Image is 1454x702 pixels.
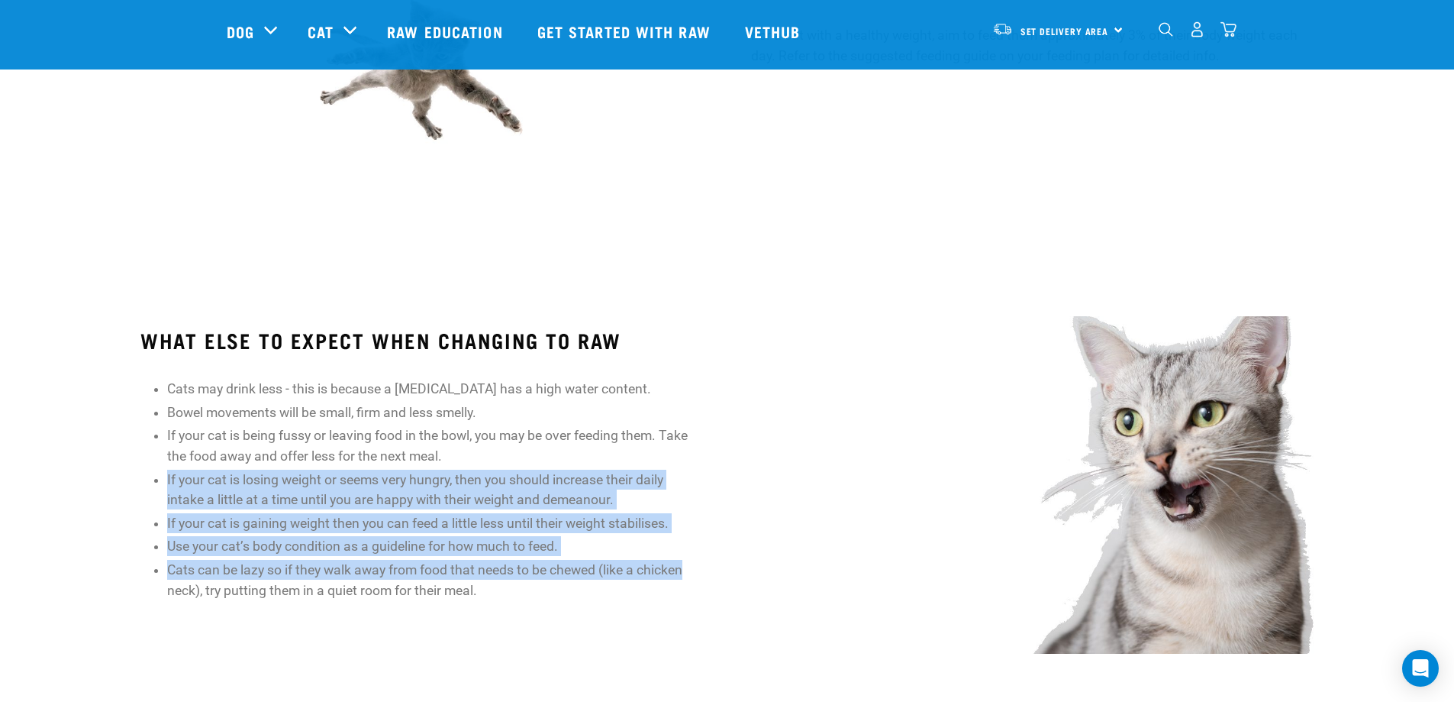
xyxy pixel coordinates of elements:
li: Cats may drink less - this is because a [MEDICAL_DATA] has a high water content. [167,379,702,399]
a: Raw Education [372,1,521,62]
a: Cat [308,20,334,43]
a: Dog [227,20,254,43]
div: Open Intercom Messenger [1402,650,1439,687]
li: If your cat is gaining weight then you can feed a little less until their weight stabilises. [167,513,702,533]
a: Get started with Raw [522,1,730,62]
li: If your cat is being fussy or leaving food in the bowl, you may be over feeding them. Take the fo... [167,425,702,466]
li: Bowel movements will be small, firm and less smelly. [167,403,702,422]
span: Set Delivery Area [1020,28,1109,34]
h3: WHAT ELSE TO EXPECT WHEN CHANGING TO RAW [140,328,702,352]
li: If your cat is losing weight or seems very hungry, then you should increase their daily intake a ... [167,470,702,510]
img: user.png [1189,21,1205,37]
li: Use your cat’s body condition as a guideline for how much to feed. [167,536,702,556]
img: Tabby-Cat.jpg [751,316,1313,654]
img: van-moving.png [992,22,1013,36]
a: Vethub [730,1,820,62]
img: home-icon@2x.png [1220,21,1236,37]
img: home-icon-1@2x.png [1159,22,1173,37]
li: Cats can be lazy so if they walk away from food that needs to be chewed (like a chicken neck), tr... [167,560,702,600]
